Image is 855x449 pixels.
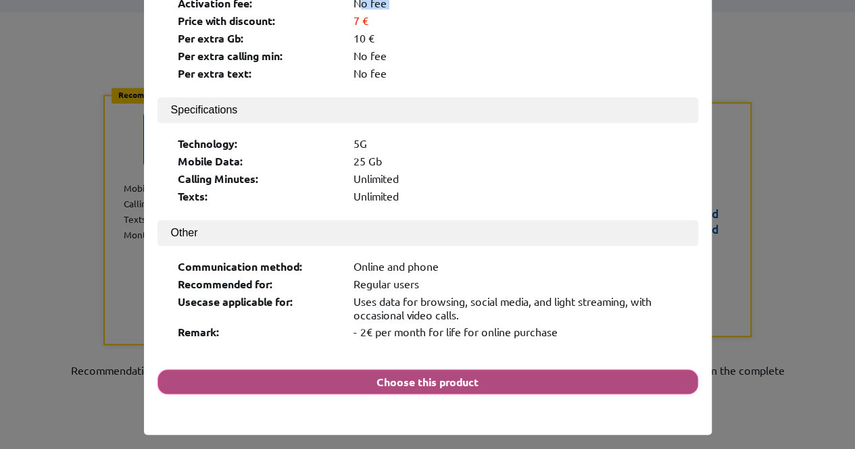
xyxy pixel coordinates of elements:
div: Unlimited [353,189,678,203]
div: Per extra Gb: [178,31,340,45]
a: Choose this product [157,375,698,388]
div: No fee [353,49,678,63]
div: Remark: [178,325,340,339]
div: Per extra calling min: [178,49,340,63]
div: Texts: [178,189,340,203]
div: Mobile Data: [178,154,340,168]
div: Recommended for: [178,277,340,291]
div: Uses data for browsing, social media, and light streaming, with occasional video calls. [353,294,678,321]
div: Regular users [353,277,678,291]
div: Usecase applicable for: [178,294,340,321]
button: Choose this product [157,369,698,394]
div: Per extra text: [178,66,340,80]
div: 5G [353,136,678,151]
div: - 2€ per month for life for online purchase [353,325,678,339]
button: Other [157,220,698,246]
div: 25 Gb [353,154,678,168]
div: 10 € [353,31,678,45]
div: Price with discount: [178,14,340,28]
button: Specifications [157,97,698,123]
div: Communication method: [178,259,340,273]
div: 7 € [353,14,678,27]
div: Online and phone [353,259,678,273]
div: No fee [353,66,678,80]
div: Technology: [178,136,340,151]
div: Calling Minutes: [178,171,340,186]
div: Unlimited [353,171,678,186]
